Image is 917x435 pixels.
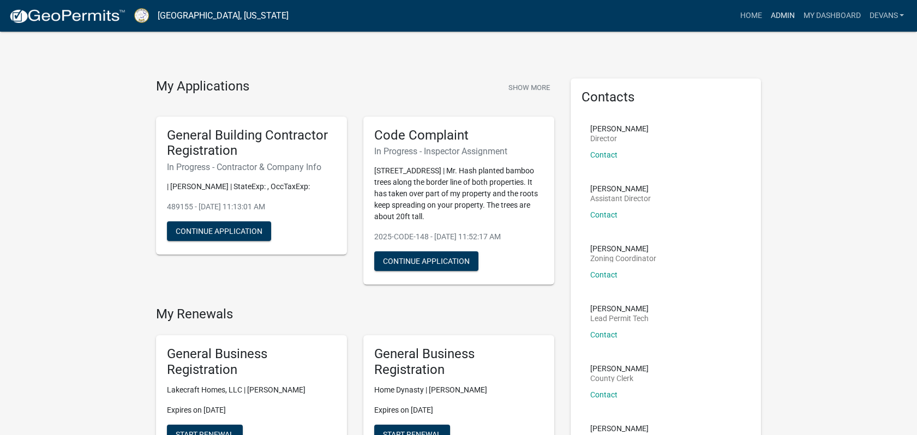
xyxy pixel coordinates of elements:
a: Contact [590,270,618,279]
a: Contact [590,330,618,339]
a: devans [865,5,908,26]
p: | [PERSON_NAME] | StateExp: , OccTaxExp: [167,181,336,192]
p: Lakecraft Homes, LLC | [PERSON_NAME] [167,384,336,396]
h4: My Renewals [156,306,554,322]
button: Continue Application [167,221,271,241]
p: Zoning Coordinator [590,255,656,262]
img: Putnam County, Georgia [134,8,149,23]
p: [PERSON_NAME] [590,125,649,132]
p: [PERSON_NAME] [590,425,673,432]
p: 2025-CODE-148 - [DATE] 11:52:17 AM [374,231,543,243]
p: Lead Permit Tech [590,315,649,322]
p: [STREET_ADDRESS] | Mr. Hash planted bamboo trees along the border line of both properties. It has... [374,165,543,222]
h5: General Business Registration [167,346,336,378]
p: [PERSON_NAME] [590,365,649,372]
h5: General Building Contractor Registration [167,128,336,159]
p: [PERSON_NAME] [590,305,649,312]
h5: Contacts [582,89,751,105]
h4: My Applications [156,78,249,95]
p: [PERSON_NAME] [590,185,651,192]
p: Expires on [DATE] [374,404,543,416]
a: [GEOGRAPHIC_DATA], [US_STATE] [158,7,289,25]
h5: General Business Registration [374,346,543,378]
h6: In Progress - Contractor & Company Info [167,162,336,172]
h5: Code Complaint [374,128,543,143]
p: 489155 - [DATE] 11:13:01 AM [167,201,336,213]
a: Admin [766,5,799,26]
button: Continue Application [374,251,478,271]
p: Expires on [DATE] [167,404,336,416]
a: My Dashboard [799,5,865,26]
p: Assistant Director [590,195,651,202]
p: [PERSON_NAME] [590,245,656,252]
a: Contact [590,210,618,219]
p: County Clerk [590,374,649,382]
a: Contact [590,150,618,159]
a: Contact [590,390,618,399]
button: Show More [504,78,554,96]
h6: In Progress - Inspector Assignment [374,146,543,156]
p: Director [590,135,649,142]
a: Home [735,5,766,26]
p: Home Dynasty | [PERSON_NAME] [374,384,543,396]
